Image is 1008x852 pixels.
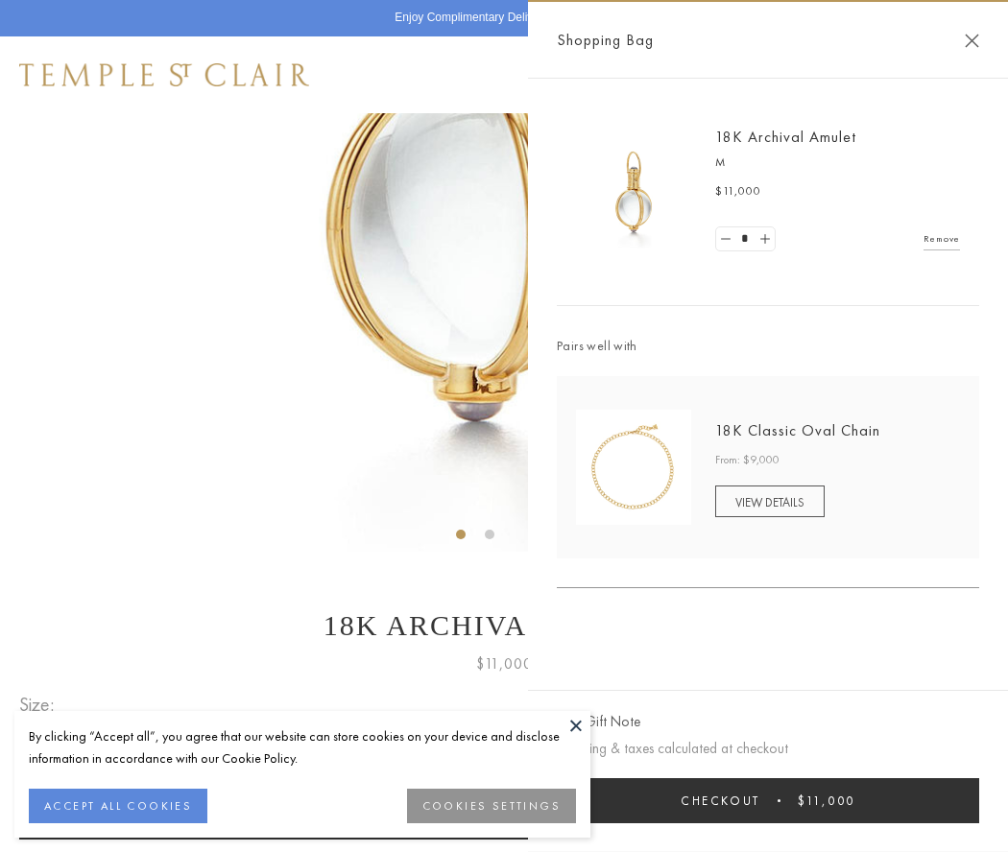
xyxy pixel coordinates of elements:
[557,335,979,357] span: Pairs well with
[29,789,207,823] button: ACCEPT ALL COOKIES
[715,182,761,201] span: $11,000
[19,689,61,721] span: Size:
[557,737,979,761] p: Shipping & taxes calculated at checkout
[557,710,640,734] button: Add Gift Note
[576,410,691,525] img: N88865-OV18
[19,63,309,86] img: Temple St. Clair
[755,227,774,251] a: Set quantity to 2
[557,28,654,53] span: Shopping Bag
[476,651,533,676] span: $11,000
[407,789,576,823] button: COOKIES SETTINGS
[29,725,576,769] div: By clicking “Accept all”, you agree that our website can store cookies on your device and disclos...
[681,793,760,809] span: Checkout
[965,34,979,48] button: Close Shopping Bag
[715,451,780,470] span: From: $9,000
[715,154,960,173] p: M
[715,127,856,147] a: 18K Archival Amulet
[715,420,880,440] a: 18K Classic Oval Chain
[735,494,804,510] span: VIEW DETAILS
[716,227,735,251] a: Set quantity to 0
[557,778,979,823] button: Checkout $11,000
[715,485,825,517] a: VIEW DETAILS
[576,134,691,249] img: 18K Archival Amulet
[924,228,960,249] a: Remove
[798,793,855,809] span: $11,000
[395,9,603,28] p: Enjoy Complimentary Delivery & Returns
[19,609,989,642] h1: 18K Archival Amulet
